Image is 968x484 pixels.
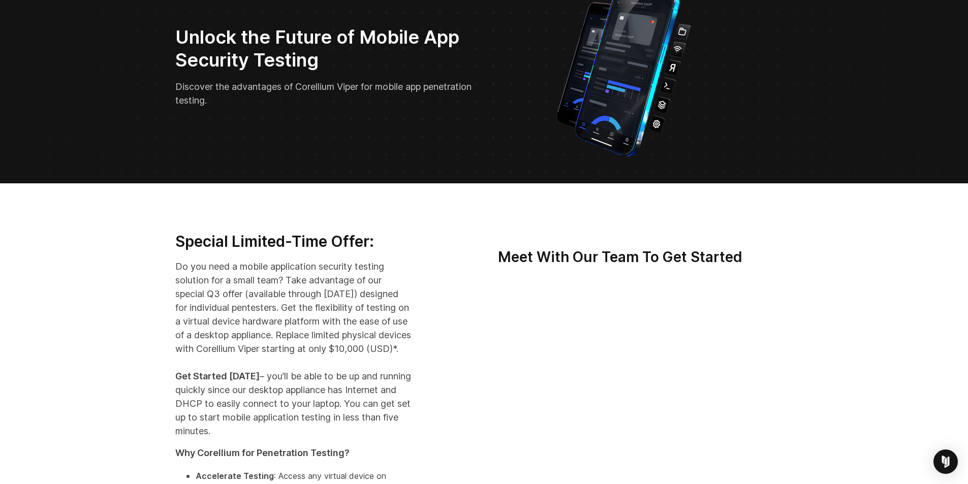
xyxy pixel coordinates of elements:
strong: Meet With Our Team To Get Started [498,248,742,266]
strong: Get Started [DATE] [175,371,260,381]
p: Do you need a mobile application security testing solution for a small team? Take advantage of ou... [175,260,412,438]
div: Open Intercom Messenger [933,449,958,474]
strong: Why Corellium for Penetration Testing? [175,447,350,458]
h3: Special Limited-Time Offer: [175,232,412,251]
span: Discover the advantages of Corellium Viper for mobile app penetration testing. [175,81,472,106]
strong: Accelerate Testing [196,471,274,481]
h2: Unlock the Future of Mobile App Security Testing [175,26,477,72]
